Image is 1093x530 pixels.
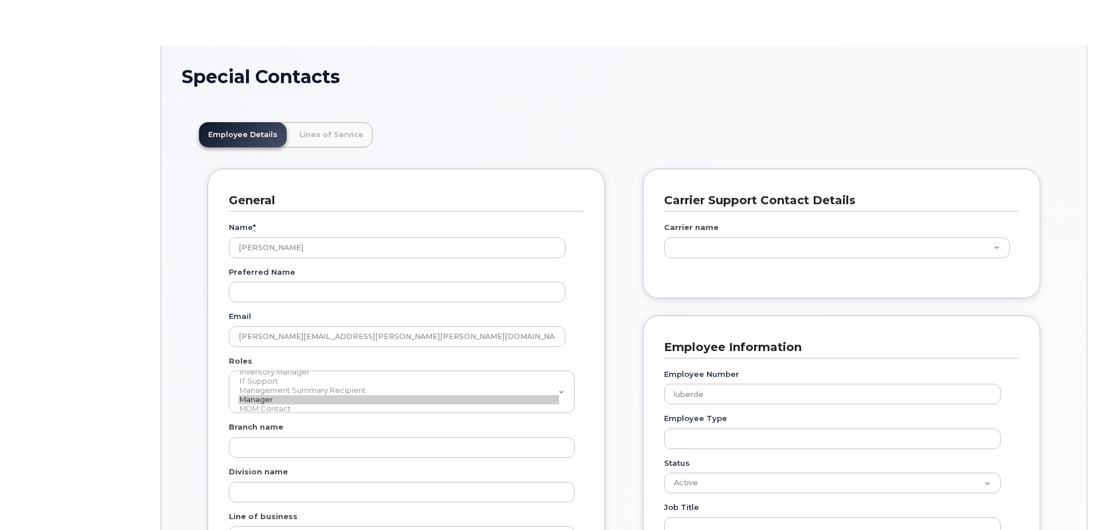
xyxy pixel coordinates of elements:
label: Employee Number [664,369,739,380]
option: Manager [239,395,559,404]
h3: General [229,193,575,208]
abbr: required [253,223,256,232]
h3: Employee Information [664,340,1010,355]
h1: Special Contacts [182,67,1066,87]
label: Branch name [229,422,283,432]
label: Job Title [664,502,699,513]
a: Employee Details [199,122,287,147]
label: Carrier name [664,222,719,233]
label: Preferred Name [229,267,295,278]
label: Name [229,222,256,233]
label: Roles [229,356,252,367]
label: Status [664,458,690,469]
label: Email [229,311,251,322]
option: MDM Contact [239,404,559,414]
label: Employee Type [664,413,727,424]
option: IT Support [239,377,559,386]
label: Division name [229,466,288,477]
label: Line of business [229,511,298,522]
a: Lines of Service [290,122,373,147]
option: Management Summary Recipient [239,386,559,395]
h3: Carrier Support Contact Details [664,193,1010,208]
option: Inventory Manager [239,368,559,377]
